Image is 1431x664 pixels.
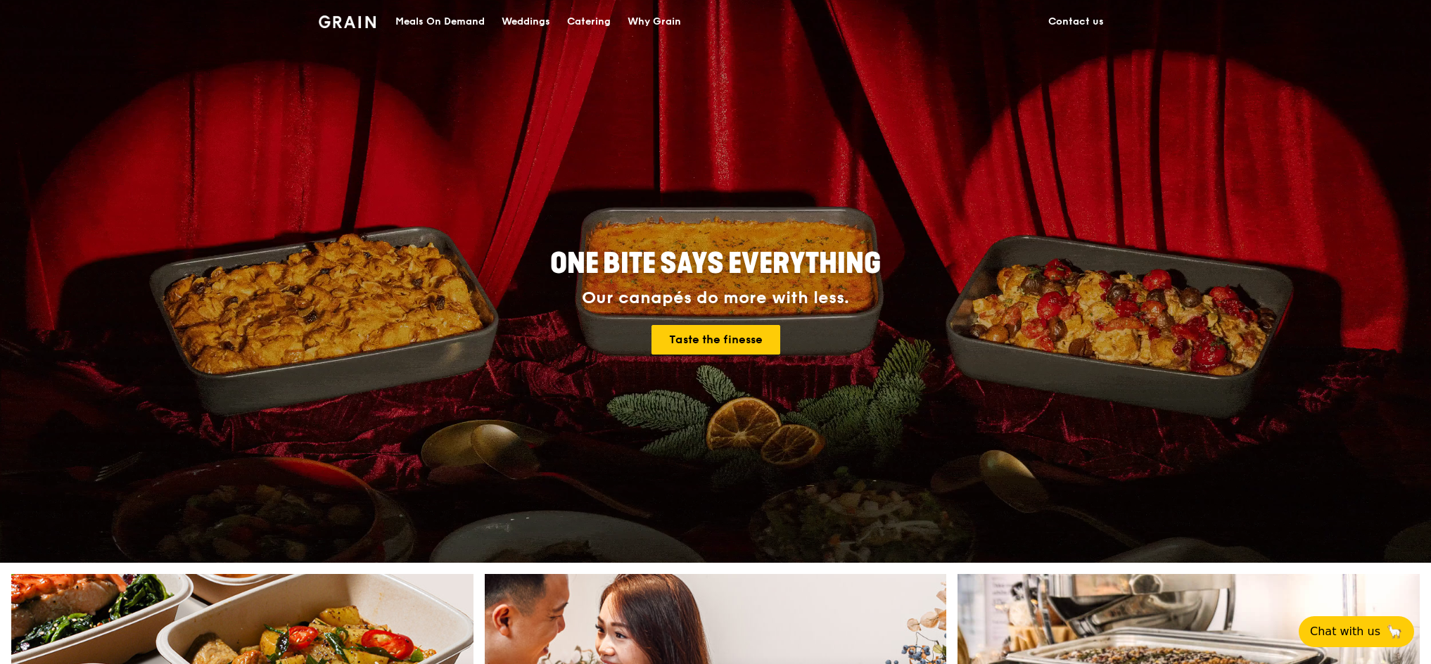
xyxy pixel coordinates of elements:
a: Weddings [493,1,559,43]
div: Why Grain [628,1,681,43]
a: Catering [559,1,619,43]
span: Chat with us [1310,623,1380,640]
span: 🦙 [1386,623,1403,640]
div: Catering [567,1,611,43]
div: Our canapés do more with less. [462,288,969,308]
a: Why Grain [619,1,689,43]
div: Weddings [502,1,550,43]
img: Grain [319,15,376,28]
button: Chat with us🦙 [1299,616,1414,647]
a: Taste the finesse [651,325,780,355]
div: Meals On Demand [395,1,485,43]
span: ONE BITE SAYS EVERYTHING [550,247,881,281]
a: Contact us [1040,1,1112,43]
